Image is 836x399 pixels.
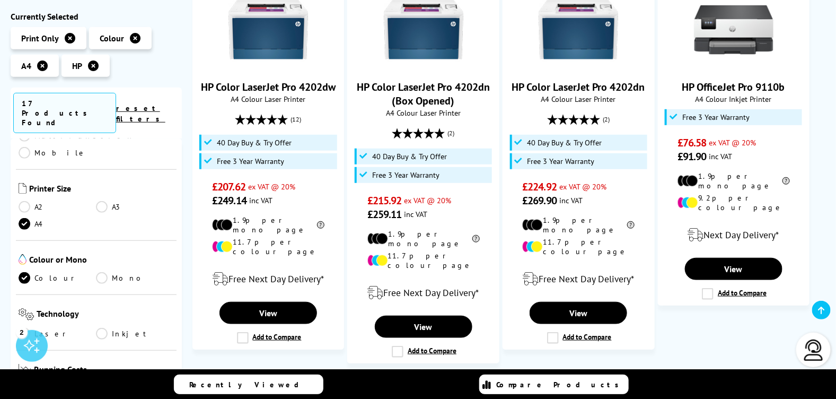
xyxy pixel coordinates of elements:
span: 17 Products Found [13,92,116,133]
label: Add to Compare [547,332,612,344]
a: HP OfficeJet Pro 9110b [682,80,785,94]
div: modal_delivery [664,220,804,250]
div: 2 [16,326,28,338]
label: Add to Compare [237,332,302,344]
a: HP Color LaserJet Pro 4202dw [228,61,308,72]
a: A3 [96,201,173,212]
span: Free 3 Year Warranty [217,157,284,166]
li: 1.9p per mono page [367,229,480,248]
span: HP [72,60,82,71]
span: 40 Day Buy & Try Offer [217,138,292,147]
span: ex VAT @ 20% [248,181,295,192]
span: A4 Colour Laser Printer [198,94,339,104]
span: Running Costs [34,363,174,377]
a: View [375,316,472,338]
a: Mono [96,272,173,283]
li: 11.7p per colour page [212,237,324,256]
img: Colour or Mono [19,254,27,264]
span: 40 Day Buy & Try Offer [527,138,602,147]
li: 1.9p per mono page [522,215,635,235]
a: A4 [19,218,96,229]
span: A4 Colour Laser Printer [508,94,649,104]
span: £249.14 [212,194,247,207]
a: Compare Products [479,375,629,394]
span: ex VAT @ 20% [559,181,606,192]
span: ex VAT @ 20% [709,137,756,148]
a: Mobile [19,146,96,158]
span: Colour [100,32,124,43]
div: modal_delivery [508,264,649,294]
a: View [685,258,782,280]
li: 9.2p per colour page [677,193,790,212]
a: A2 [19,201,96,212]
span: (12) [291,109,302,129]
a: Colour [19,272,96,283]
span: A4 Colour Laser Printer [353,108,494,118]
span: A4 Colour Inkjet Printer [664,94,804,104]
label: Add to Compare [392,346,456,358]
span: £269.90 [522,194,557,207]
span: inc VAT [249,195,272,205]
span: Print Only [21,32,59,43]
a: HP Color LaserJet Pro 4202dn (Box Opened) [357,80,490,108]
span: £207.62 [212,180,245,194]
span: Technology [37,308,174,322]
a: HP Color LaserJet Pro 4202dn [512,80,645,94]
div: modal_delivery [198,264,339,294]
span: Free 3 Year Warranty [527,157,595,166]
span: Printer Size [29,183,174,195]
img: Technology [19,308,34,320]
span: ex VAT @ 20% [404,195,452,205]
span: inc VAT [709,151,733,161]
span: £224.92 [522,180,557,194]
span: 40 Day Buy & Try Offer [372,152,447,161]
span: £91.90 [677,150,707,163]
a: Inkjet [96,327,173,339]
a: Recently Viewed [174,375,323,394]
a: HP OfficeJet Pro 9110b [694,61,773,72]
li: 11.7p per colour page [522,237,635,256]
li: 1.9p per mono page [212,215,324,235]
span: Free 3 Year Warranty [372,171,439,179]
div: Currently Selected [11,11,182,21]
span: Recently Viewed [190,380,310,389]
img: Running Costs [19,363,31,375]
a: HP Color LaserJet Pro 4202dn (Box Opened) [384,61,463,72]
span: (2) [448,123,455,143]
a: View [219,302,317,324]
span: £259.11 [367,207,402,221]
span: inc VAT [559,195,583,205]
a: View [530,302,627,324]
span: £215.92 [367,194,402,207]
a: reset filters [116,103,165,123]
span: Colour or Mono [29,254,174,266]
span: (2) [603,109,610,129]
div: modal_delivery [353,278,494,308]
span: £76.58 [677,136,707,150]
img: Printer Size [19,183,27,193]
a: HP Color LaserJet Pro 4202dn [539,61,618,72]
a: Laser [19,327,96,339]
span: Free 3 Year Warranty [682,113,750,122]
a: HP Color LaserJet Pro 4202dw [201,80,336,94]
span: inc VAT [404,209,428,219]
li: 1.9p per mono page [677,171,790,190]
span: A4 [21,60,31,71]
li: 11.7p per colour page [367,251,480,270]
label: Add to Compare [702,288,767,300]
img: user-headset-light.svg [803,340,824,361]
span: Compare Products [497,380,625,389]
